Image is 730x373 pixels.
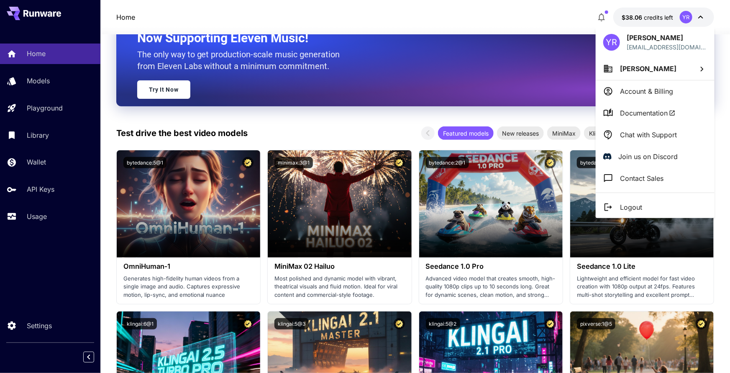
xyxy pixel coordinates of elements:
[620,130,677,140] p: Chat with Support
[627,43,707,51] div: artinkiru@gmail.com
[620,108,676,118] span: Documentation
[627,33,707,43] p: [PERSON_NAME]
[620,202,642,212] p: Logout
[603,34,620,51] div: YR
[620,64,676,73] span: [PERSON_NAME]
[627,43,707,51] p: [EMAIL_ADDRESS][DOMAIN_NAME]
[620,173,663,183] p: Contact Sales
[618,152,678,162] p: Join us on Discord
[596,57,715,80] button: [PERSON_NAME]
[620,86,673,96] p: Account & Billing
